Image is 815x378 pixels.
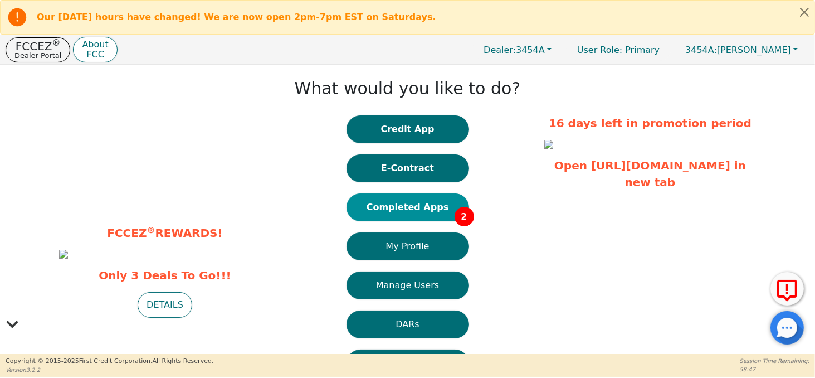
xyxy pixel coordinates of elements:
[566,39,671,61] a: User Role: Primary
[544,140,553,149] img: 462b2b8a-25cf-4f94-ab9f-2d47b8b39222
[484,45,545,55] span: 3454A
[347,232,469,260] button: My Profile
[347,272,469,299] button: Manage Users
[794,1,814,23] button: Close alert
[685,45,717,55] span: 3454A:
[455,207,474,226] span: 2
[147,225,155,235] sup: ®
[152,357,213,365] span: All Rights Reserved.
[484,45,516,55] span: Dealer:
[674,41,809,59] button: 3454A:[PERSON_NAME]
[6,357,213,366] p: Copyright © 2015- 2025 First Credit Corporation.
[14,41,61,52] p: FCCEZ
[6,366,213,374] p: Version 3.2.2
[52,38,61,48] sup: ®
[566,39,671,61] p: Primary
[770,272,804,306] button: Report Error to FCC
[82,40,108,49] p: About
[73,37,117,63] button: AboutFCC
[59,250,68,259] img: f46ade78-4879-453a-80ca-8c47ca6595c6
[347,154,469,182] button: E-Contract
[347,350,469,377] button: Learning Center
[347,115,469,143] button: Credit App
[14,52,61,59] p: Dealer Portal
[554,159,746,189] a: Open [URL][DOMAIN_NAME] in new tab
[347,193,469,221] button: Completed Apps2
[472,41,563,59] button: Dealer:3454A
[577,45,622,55] span: User Role :
[740,365,809,374] p: 58:47
[6,37,70,62] button: FCCEZ®Dealer Portal
[138,292,192,318] button: DETAILS
[59,225,271,241] p: FCCEZ REWARDS!
[37,12,436,22] b: Our [DATE] hours have changed! We are now open 2pm-7pm EST on Saturdays.
[347,311,469,338] button: DARs
[685,45,791,55] span: [PERSON_NAME]
[82,50,108,59] p: FCC
[740,357,809,365] p: Session Time Remaining:
[59,267,271,284] span: Only 3 Deals To Go!!!
[544,115,756,132] p: 16 days left in promotion period
[295,79,521,99] h1: What would you like to do?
